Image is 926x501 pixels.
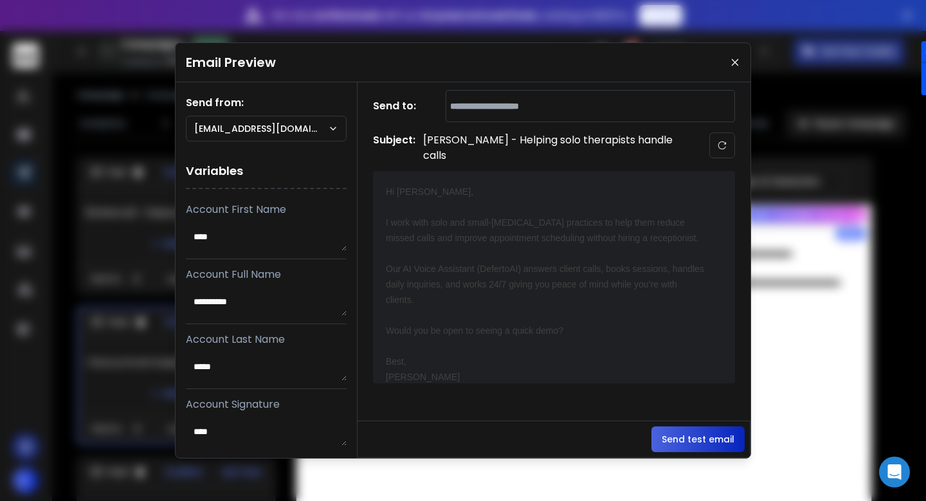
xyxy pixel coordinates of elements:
h1: Send to: [373,98,424,114]
h1: Email Preview [186,53,276,71]
span: [PERSON_NAME] [386,372,460,382]
h1: Send from: [186,95,347,111]
span: Our AI Voice Assistant (DefertoAI) answers client calls, books sessions, handles daily inquiries,... [386,264,707,305]
h1: Subject: [373,132,415,163]
p: [PERSON_NAME] - Helping solo therapists handle calls [423,132,680,163]
span: Hi [PERSON_NAME], [386,187,473,197]
p: Account Full Name [186,267,347,282]
span: Best, [386,356,406,367]
p: [EMAIL_ADDRESS][DOMAIN_NAME] [194,122,328,135]
span: Would you be open to seeing a quick demo? [386,325,563,336]
div: Open Intercom Messenger [879,457,910,487]
p: Account Last Name [186,332,347,347]
h1: Variables [186,154,347,189]
p: Account First Name [186,202,347,217]
p: Account Signature [186,397,347,412]
span: I work with solo and small-[MEDICAL_DATA] practices to help them reduce missed calls and improve ... [386,217,698,243]
button: Send test email [651,426,745,452]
